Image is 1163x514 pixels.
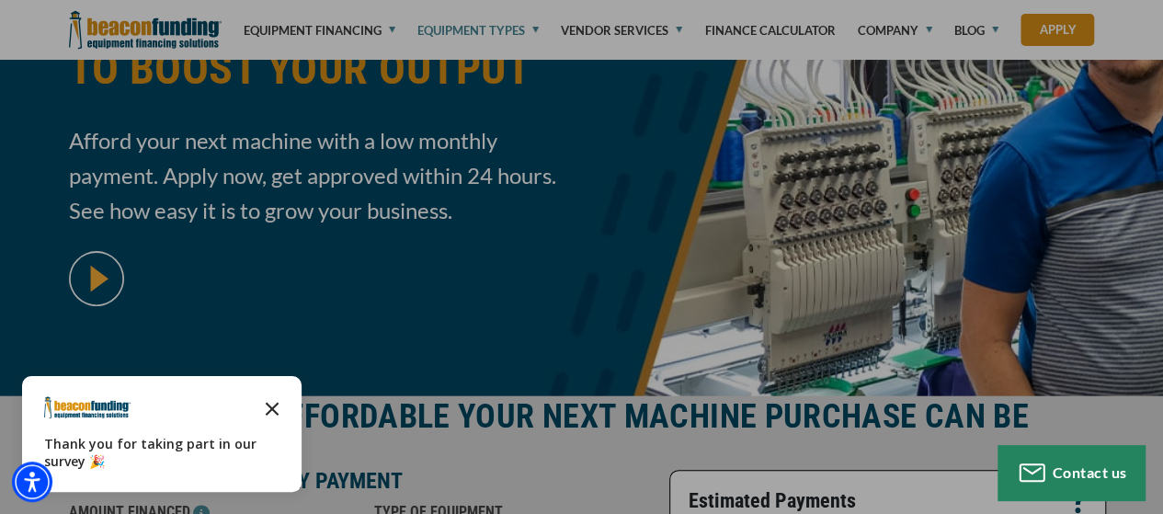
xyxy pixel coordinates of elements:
img: Company logo [44,396,131,418]
span: Contact us [1053,463,1127,481]
div: Accessibility Menu [12,462,52,502]
div: Survey [22,376,302,492]
button: Contact us [998,445,1145,500]
p: Thank you for taking part in our survey 🎉 [44,435,279,470]
button: Close the survey [254,389,291,426]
